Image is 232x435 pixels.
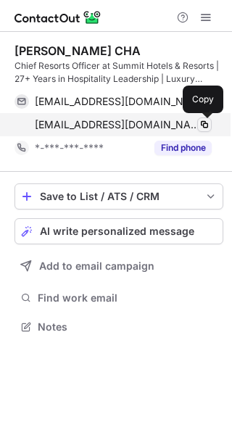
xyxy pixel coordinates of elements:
[38,320,217,333] span: Notes
[38,291,217,304] span: Find work email
[14,183,223,210] button: save-profile-one-click
[14,59,223,86] div: Chief Resorts Officer at Summit Hotels & Resorts | 27+ Years in Hospitality Leadership | Luxury R...
[39,260,154,272] span: Add to email campaign
[14,9,101,26] img: ContactOut v5.3.10
[35,118,201,131] span: [EMAIL_ADDRESS][DOMAIN_NAME]
[14,218,223,244] button: AI write personalized message
[35,95,201,108] span: [EMAIL_ADDRESS][DOMAIN_NAME]
[14,288,223,308] button: Find work email
[14,253,223,279] button: Add to email campaign
[14,43,141,58] div: [PERSON_NAME] CHA
[14,317,223,337] button: Notes
[40,191,198,202] div: Save to List / ATS / CRM
[154,141,212,155] button: Reveal Button
[40,225,194,237] span: AI write personalized message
